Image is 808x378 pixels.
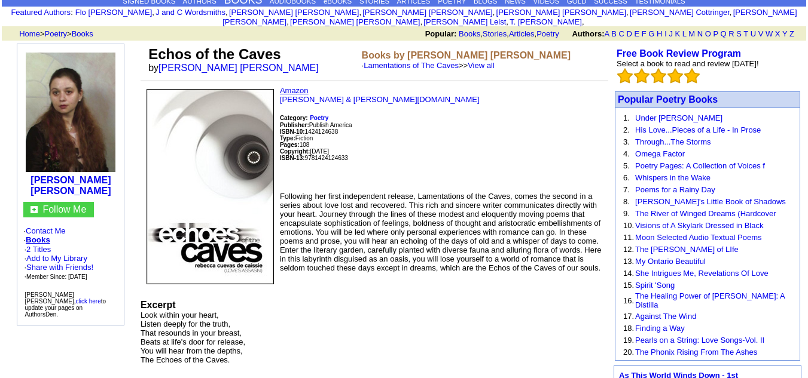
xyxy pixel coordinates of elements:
[635,221,763,230] a: Visions of A Skylark Dressed in Black
[483,29,507,38] a: Stories
[42,204,86,214] a: Follow Me
[626,29,632,38] a: D
[623,245,634,254] font: 12.
[26,273,87,280] font: Member Since: [DATE]
[26,254,87,263] a: Add to My Library
[635,173,711,182] a: Whispers in the Wake
[634,68,650,84] img: bigemptystars.png
[280,192,602,272] font: Following her first independent release, Lamentations of the Caves, comes the second in a series ...
[782,29,787,38] a: Y
[26,263,93,272] a: Share with Friends!
[635,125,761,134] a: His Love...Pieces of a Life - In Prose
[635,185,715,194] a: Poems for a Rainy Day
[280,115,308,121] b: Category:
[24,254,93,281] font: · · ·
[280,128,338,135] font: 1424124638
[290,17,420,26] a: [PERSON_NAME] [PERSON_NAME]
[280,95,480,104] a: [PERSON_NAME] & [PERSON_NAME][DOMAIN_NAME]
[635,113,722,122] a: Under [PERSON_NAME]
[25,291,106,318] font: [PERSON_NAME] [PERSON_NAME], to update your pages on AuthorsDen.
[141,300,176,310] font: Excerpt
[688,29,695,38] a: M
[664,29,667,38] a: I
[635,269,769,278] a: She Intrigues Me, Revelations Of Love
[623,296,634,305] font: 16.
[623,197,630,206] font: 8.
[623,185,630,194] font: 7.
[362,61,495,70] font: · >>
[572,29,604,38] b: Authors:
[15,29,93,38] font: > >
[24,245,93,281] font: ·
[280,128,305,135] b: ISBN-10:
[629,10,630,16] font: i
[617,48,741,59] b: Free Book Review Program
[423,17,506,26] a: [PERSON_NAME] Leist
[280,122,352,128] font: Publish America
[280,142,309,148] font: 108
[229,8,359,17] a: [PERSON_NAME] [PERSON_NAME]
[364,61,459,70] a: Lamentations of The Caves
[635,149,685,158] a: Omega Factor
[280,86,309,95] a: Amazon
[605,29,609,38] a: A
[280,135,295,142] b: Type:
[675,29,681,38] a: K
[635,257,706,266] a: My Ontario Beautiful
[623,113,630,122] font: 1.
[623,281,634,290] font: 15.
[31,175,111,196] a: [PERSON_NAME] [PERSON_NAME]
[623,221,634,230] font: 10.
[45,29,68,38] a: Poetry
[617,68,633,84] img: bigemptystars.png
[280,170,579,182] iframe: fb:like Facebook Social Plugin
[289,19,290,26] font: i
[789,29,794,38] a: Z
[635,233,762,242] a: Moon Selected Audio Textual Poems
[584,19,586,26] font: i
[623,161,630,170] font: 5.
[19,29,40,38] a: Home
[618,94,718,105] font: Popular Poetry Books
[623,173,630,182] font: 6.
[758,29,764,38] a: V
[495,10,496,16] font: i
[26,226,65,235] a: Contact Me
[623,336,634,345] font: 19.
[280,155,305,161] b: ISBN-13:
[667,68,683,84] img: bigemptystars.png
[705,29,711,38] a: O
[731,10,733,16] font: i
[31,206,38,213] img: gc.jpg
[635,324,685,333] a: Finding a Way
[618,29,624,38] a: C
[630,8,730,17] a: [PERSON_NAME] Cottringer
[155,8,225,17] a: J and C Wordsmiths
[425,29,805,38] font: , , ,
[496,8,626,17] a: [PERSON_NAME] [PERSON_NAME]
[310,115,328,121] b: Poetry
[147,89,274,284] img: 52675.jpg
[23,226,118,281] font: · ·
[508,19,510,26] font: i
[611,29,617,38] a: B
[635,281,675,290] a: Spirit 'Song
[623,233,634,242] font: 11.
[648,29,654,38] a: G
[362,8,492,17] a: [PERSON_NAME] [PERSON_NAME]
[623,137,630,146] font: 3.
[697,29,703,38] a: N
[148,63,327,73] font: by
[425,29,457,38] b: Popular:
[623,324,634,333] font: 18.
[684,68,700,84] img: bigemptystars.png
[75,8,153,17] a: Flo [PERSON_NAME]
[720,29,726,38] a: Q
[635,137,711,146] a: Through...The Storms
[775,29,780,38] a: X
[362,50,571,60] b: Books by [PERSON_NAME] [PERSON_NAME]
[623,125,630,134] font: 2.
[280,148,310,155] font: Copyright:
[280,155,348,161] font: 9781424124633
